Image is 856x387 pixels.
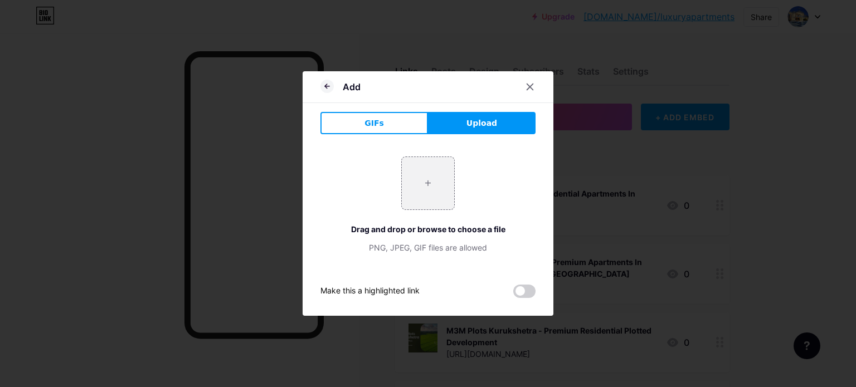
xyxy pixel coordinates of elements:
button: Upload [428,112,536,134]
span: Upload [466,117,497,129]
div: Drag and drop or browse to choose a file [320,223,536,235]
div: PNG, JPEG, GIF files are allowed [320,242,536,253]
span: GIFs [364,117,384,129]
div: Add [343,80,361,94]
button: GIFs [320,112,428,134]
div: Make this a highlighted link [320,285,420,298]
